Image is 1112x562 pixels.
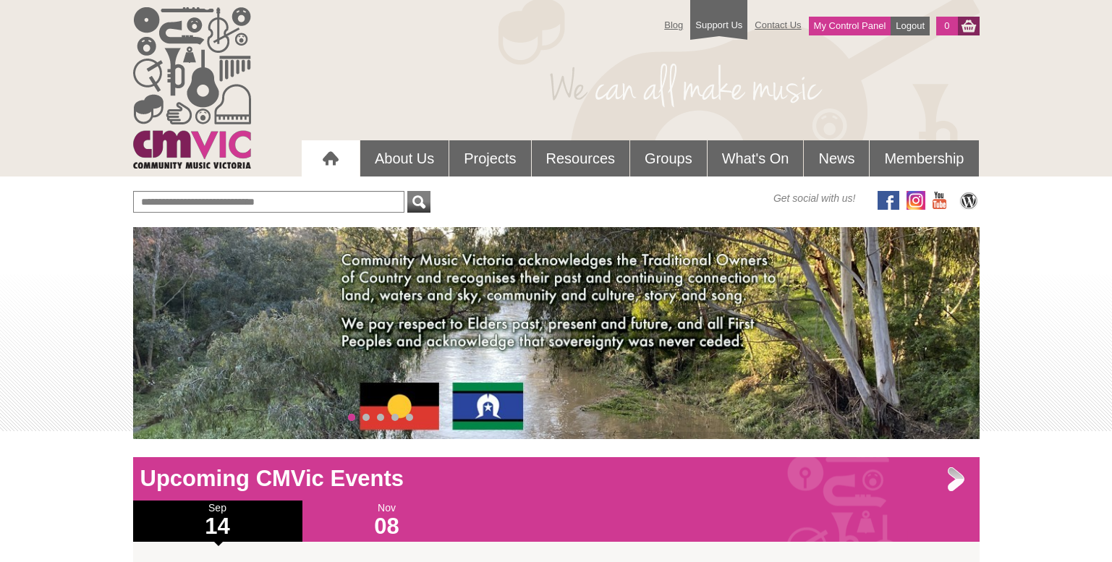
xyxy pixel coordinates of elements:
[936,17,957,35] a: 0
[133,501,302,542] div: Sep
[360,140,449,176] a: About Us
[958,191,980,210] img: CMVic Blog
[302,515,472,538] h1: 08
[870,140,978,176] a: Membership
[809,17,891,35] a: My Control Panel
[907,191,925,210] img: icon-instagram.png
[708,140,804,176] a: What's On
[133,464,980,493] h1: Upcoming CMVic Events
[804,140,869,176] a: News
[657,12,690,38] a: Blog
[532,140,630,176] a: Resources
[630,140,707,176] a: Groups
[891,17,930,35] a: Logout
[133,7,251,169] img: cmvic_logo.png
[302,501,472,542] div: Nov
[133,515,302,538] h1: 14
[449,140,530,176] a: Projects
[747,12,808,38] a: Contact Us
[773,191,856,205] span: Get social with us!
